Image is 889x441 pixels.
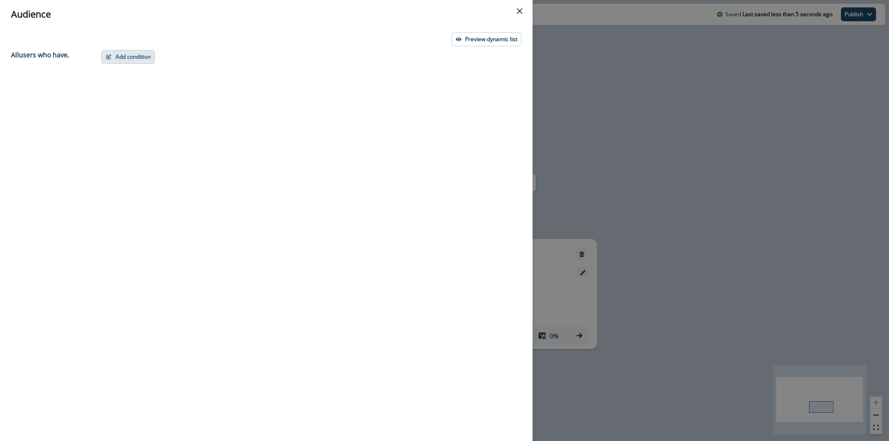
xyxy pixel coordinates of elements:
[512,4,527,18] button: Close
[452,32,521,46] button: Preview dynamic list
[11,7,521,21] div: Audience
[465,36,517,43] p: Preview dynamic list
[101,50,155,64] button: Add condition
[11,50,69,60] p: All user s who have,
